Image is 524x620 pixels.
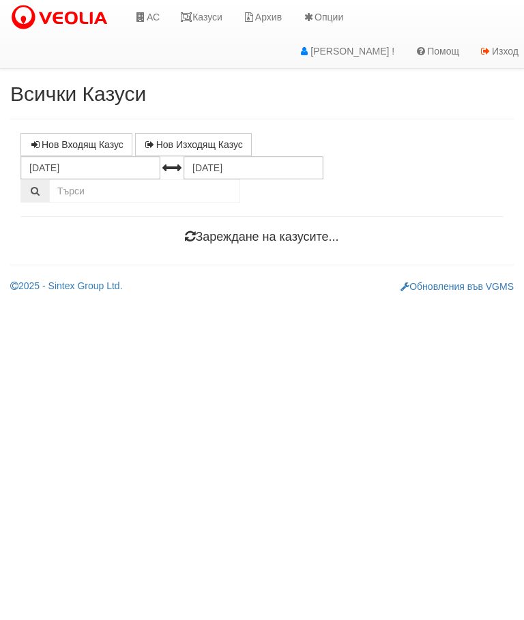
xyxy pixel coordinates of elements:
h2: Всички Казуси [10,83,514,105]
a: Обновления във VGMS [401,281,514,292]
a: Нов Изходящ Казус [135,133,252,156]
a: Нов Входящ Казус [20,133,132,156]
h4: Зареждане на казусите... [20,231,504,244]
a: [PERSON_NAME] ! [288,34,405,68]
a: Помощ [405,34,469,68]
input: Търсене по Идентификатор, Бл/Вх/Ап, Тип, Описание, Моб. Номер, Имейл, Файл, Коментар, [49,179,240,203]
img: VeoliaLogo.png [10,3,114,32]
a: 2025 - Sintex Group Ltd. [10,280,123,291]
